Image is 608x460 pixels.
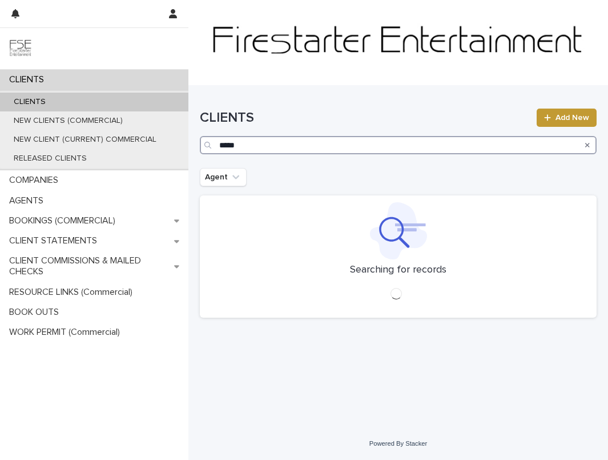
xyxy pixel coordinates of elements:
[5,154,96,163] p: RELEASED CLIENTS
[555,114,589,122] span: Add New
[350,264,446,277] p: Searching for records
[200,168,247,186] button: Agent
[5,74,53,85] p: CLIENTS
[5,135,166,145] p: NEW CLIENT (CURRENT) COMMERCIAL
[5,215,124,226] p: BOOKINGS (COMMERCIAL)
[200,136,597,154] input: Search
[5,307,68,318] p: BOOK OUTS
[369,440,427,447] a: Powered By Stacker
[5,116,132,126] p: NEW CLIENTS (COMMERCIAL)
[537,109,597,127] a: Add New
[5,287,142,298] p: RESOURCE LINKS (Commercial)
[5,255,174,277] p: CLIENT COMMISSIONS & MAILED CHECKS
[5,97,55,107] p: CLIENTS
[9,37,32,60] img: 9JgRvJ3ETPGCJDhvPVA5
[200,110,530,126] h1: CLIENTS
[5,235,106,246] p: CLIENT STATEMENTS
[5,327,129,338] p: WORK PERMIT (Commercial)
[5,195,53,206] p: AGENTS
[5,175,67,186] p: COMPANIES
